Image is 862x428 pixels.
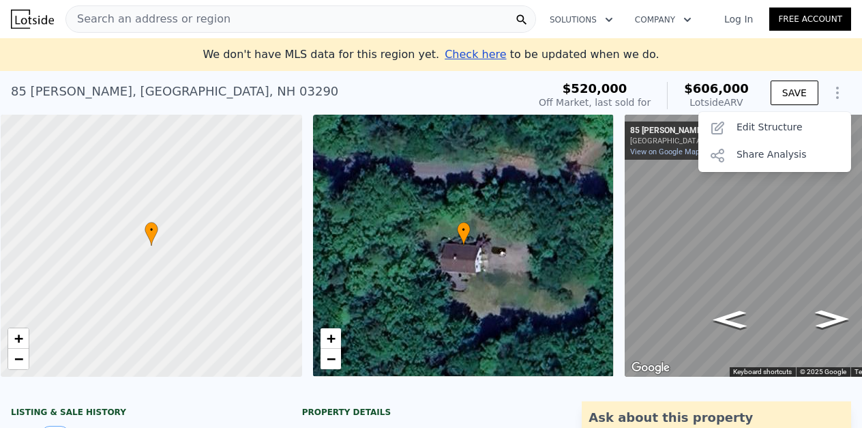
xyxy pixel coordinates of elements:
[769,8,851,31] a: Free Account
[321,328,341,349] a: Zoom in
[589,408,844,427] div: Ask about this property
[11,82,338,101] div: 85 [PERSON_NAME] , [GEOGRAPHIC_DATA] , NH 03290
[66,11,231,27] span: Search an address or region
[457,224,471,236] span: •
[8,328,29,349] a: Zoom in
[684,96,749,109] div: Lotside ARV
[771,81,818,105] button: SAVE
[445,46,659,63] div: to be updated when we do.
[326,350,335,367] span: −
[302,407,561,418] div: Property details
[800,368,846,375] span: © 2025 Google
[321,349,341,369] a: Zoom out
[563,81,627,96] span: $520,000
[203,46,659,63] div: We don't have MLS data for this region yet.
[628,359,673,377] a: Open this area in Google Maps (opens a new window)
[8,349,29,369] a: Zoom out
[698,142,851,169] div: Share Analysis
[445,48,506,61] span: Check here
[628,359,673,377] img: Google
[630,137,746,145] div: [GEOGRAPHIC_DATA], [US_STATE]
[145,224,158,236] span: •
[624,8,702,32] button: Company
[11,10,54,29] img: Lotside
[733,367,792,377] button: Keyboard shortcuts
[824,79,851,106] button: Show Options
[14,350,23,367] span: −
[698,112,851,172] div: Show Options
[539,96,651,109] div: Off Market, last sold for
[630,126,746,137] div: 85 [PERSON_NAME]
[457,222,471,246] div: •
[698,306,761,333] path: Go East, McCrillis Rd
[145,222,158,246] div: •
[630,147,704,156] a: View on Google Maps
[326,330,335,347] span: +
[684,81,749,96] span: $606,000
[14,330,23,347] span: +
[698,115,851,142] div: Edit Structure
[708,12,769,26] a: Log In
[11,407,269,420] div: LISTING & SALE HISTORY
[539,8,624,32] button: Solutions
